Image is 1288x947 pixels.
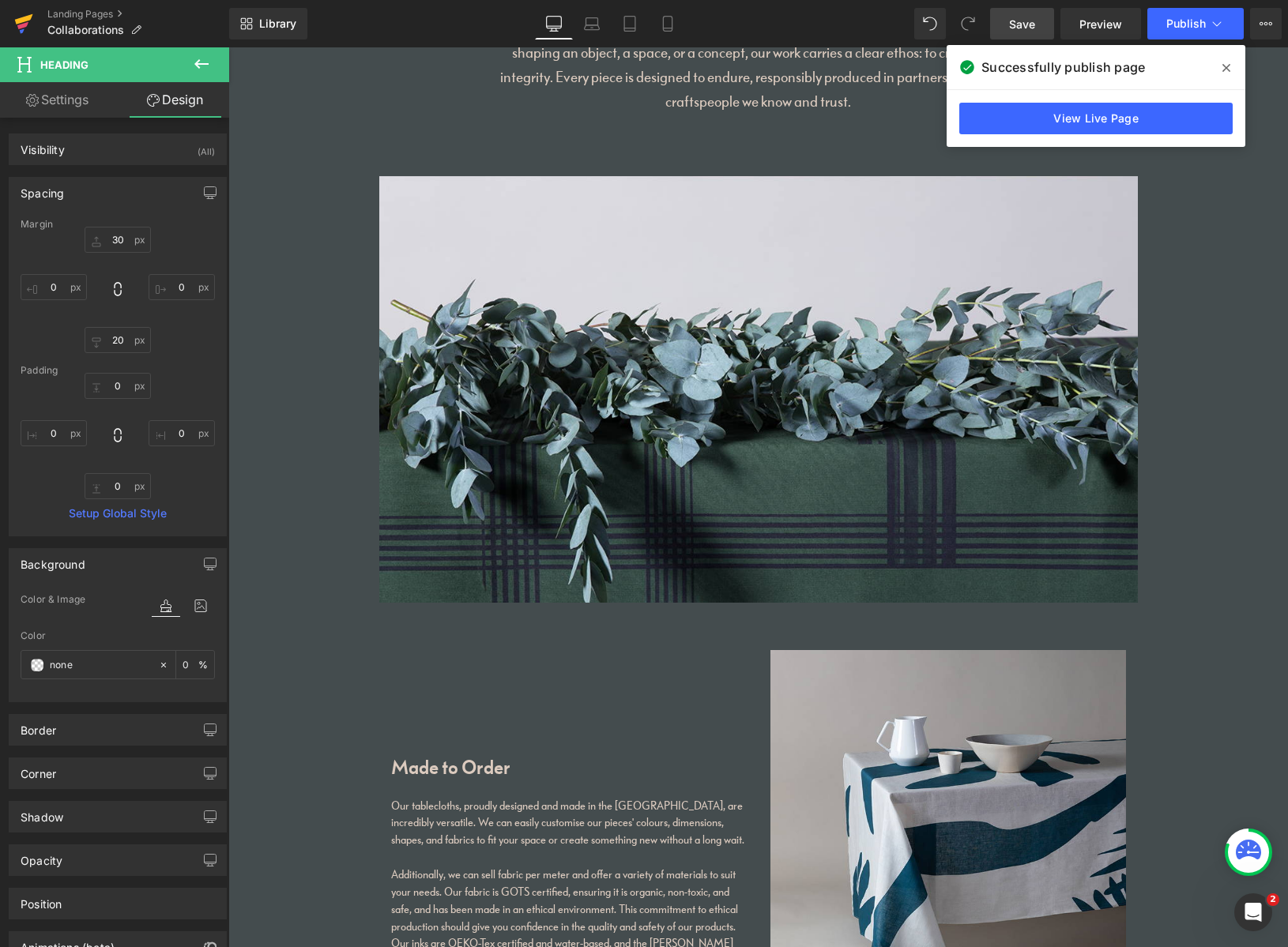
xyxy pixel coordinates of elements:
span: Heading [40,58,89,71]
h1: Made to Order [163,705,518,734]
button: Redo [952,8,984,39]
span: Save [1009,16,1035,32]
button: Publish [1147,8,1244,39]
span: Successfully publish page [981,58,1145,77]
input: 0 [149,420,215,446]
a: Setup Global Style [21,507,215,520]
button: More [1250,8,1282,39]
div: Additionally, we can sell fabric per meter and offer a variety of materials to suit your needs. O... [163,819,518,940]
div: Shadow [21,802,63,824]
input: 0 [85,327,151,353]
a: Preview [1060,8,1141,39]
button: Undo [914,8,946,39]
div: Border [21,715,56,737]
iframe: Intercom live chat [1234,893,1272,931]
span: Collaborations [47,24,124,36]
div: Color [21,630,215,641]
a: Desktop [535,8,573,39]
input: 0 [85,373,151,399]
a: Tablet [611,8,649,39]
div: Spacing [21,178,64,200]
input: 0 [149,274,215,300]
a: Design [118,82,232,118]
div: Margin [21,219,215,230]
div: Corner [21,758,56,780]
a: Landing Pages [47,8,229,21]
div: Opacity [21,845,62,867]
input: 0 [85,473,151,499]
input: Color [50,656,151,674]
a: Laptop [573,8,611,39]
a: View Live Page [959,103,1233,134]
input: 0 [21,274,87,300]
input: 0 [85,227,151,253]
div: Background [21,549,85,571]
div: Our tablecloths, proudly designed and made in the [GEOGRAPHIC_DATA], are incredibly versatile. We... [163,750,518,802]
span: Preview [1079,16,1122,32]
span: Color & Image [21,594,85,605]
span: Publish [1166,17,1206,30]
div: Position [21,889,62,911]
span: 2 [1267,893,1279,906]
div: % [176,651,214,678]
a: New Library [229,8,307,39]
div: Padding [21,365,215,376]
div: Visibility [21,134,65,156]
div: (All) [198,134,215,160]
span: Library [259,17,296,31]
input: 0 [21,420,87,446]
a: Mobile [649,8,687,39]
